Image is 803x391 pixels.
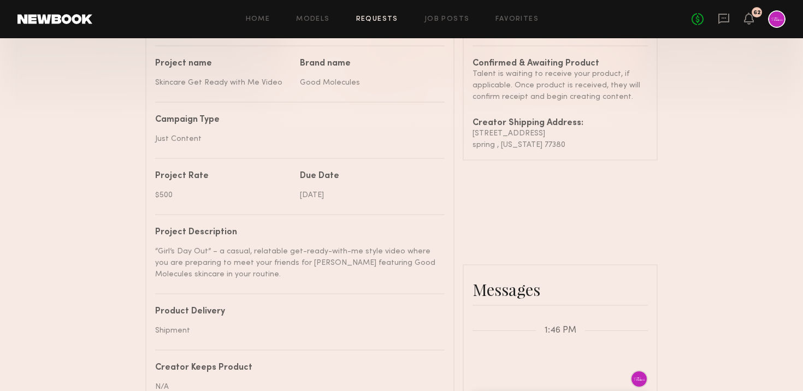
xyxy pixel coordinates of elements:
a: Job Posts [424,16,470,23]
a: Requests [356,16,398,23]
div: Due Date [300,172,436,181]
div: Messages [473,279,648,300]
div: Project Rate [155,172,292,181]
div: $500 [155,189,292,201]
a: Home [246,16,270,23]
div: Skincare Get Ready with Me Video [155,77,292,88]
div: Shipment [155,325,436,336]
div: [DATE] [300,189,436,201]
div: Brand name [300,60,436,68]
a: Models [296,16,329,23]
div: Creator Keeps Product [155,364,292,372]
div: 62 [753,10,761,16]
a: Favorites [495,16,539,23]
div: Talent is waiting to receive your product, if applicable. Once product is received, they will con... [473,68,648,103]
div: Just Content [155,133,436,145]
div: Confirmed & Awaiting Product [473,60,648,68]
span: 1:46 PM [545,326,576,335]
div: spring , [US_STATE] 77380 [473,139,648,151]
div: [STREET_ADDRESS] [473,128,648,139]
div: Project name [155,60,292,68]
div: Creator Shipping Address: [473,119,648,128]
div: “Girl’s Day Out” – a casual, relatable get-ready-with-me style video where you are preparing to m... [155,246,436,280]
div: Campaign Type [155,116,436,125]
div: Project Description [155,228,436,237]
div: Product Delivery [155,307,436,316]
div: Good Molecules [300,77,436,88]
